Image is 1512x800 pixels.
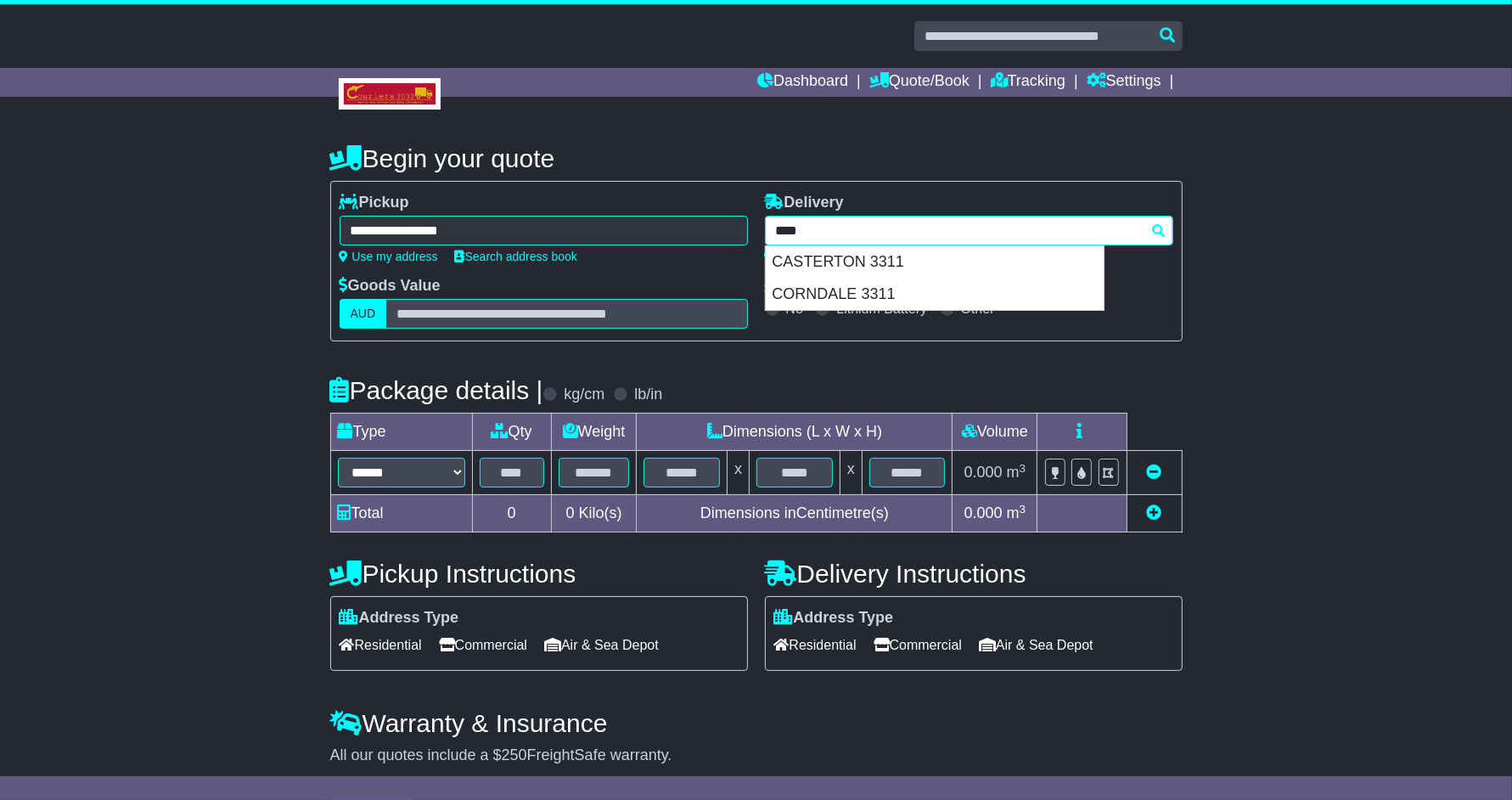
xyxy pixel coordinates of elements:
td: Volume [953,414,1037,451]
td: Type [330,414,472,451]
label: Delivery [765,194,844,212]
span: 250 [502,746,527,763]
td: Qty [472,414,551,451]
a: Search address book [455,250,577,263]
h4: Pickup Instructions [330,560,748,588]
span: Residential [340,632,422,658]
a: Use my address [340,250,438,263]
a: Dashboard [757,68,848,97]
span: 0 [565,504,574,521]
label: lb/in [634,386,662,404]
a: Settings [1087,68,1161,97]
label: kg/cm [564,386,604,404]
td: Weight [551,414,637,451]
a: Add new item [1147,504,1162,521]
label: Goods Value [340,277,441,296]
h4: Package details | [330,376,543,404]
typeahead: Please provide city [765,216,1173,245]
h4: Begin your quote [330,144,1183,172]
span: 0.000 [964,504,1003,521]
div: All our quotes include a $ FreightSafe warranty. [330,746,1183,765]
div: CORNDALE 3311 [766,279,1104,311]
label: Address Type [774,609,894,628]
span: Commercial [874,632,962,658]
h4: Warranty & Insurance [330,709,1183,737]
td: x [728,451,750,495]
td: Kilo(s) [551,495,637,532]
span: Air & Sea Depot [979,632,1093,658]
td: x [840,451,862,495]
span: Residential [774,632,857,658]
sup: 3 [1020,503,1026,515]
span: m [1007,464,1026,481]
span: m [1007,504,1026,521]
td: Dimensions in Centimetre(s) [637,495,953,532]
a: Remove this item [1147,464,1162,481]
td: Total [330,495,472,532]
span: Air & Sea Depot [544,632,659,658]
label: AUD [340,299,387,329]
a: Tracking [991,68,1065,97]
sup: 3 [1020,462,1026,475]
div: CASTERTON 3311 [766,246,1104,279]
a: Quote/Book [869,68,970,97]
span: 0.000 [964,464,1003,481]
label: Pickup [340,194,409,212]
label: Address Type [340,609,459,628]
h4: Delivery Instructions [765,560,1183,588]
td: Dimensions (L x W x H) [637,414,953,451]
span: Commercial [439,632,527,658]
td: 0 [472,495,551,532]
